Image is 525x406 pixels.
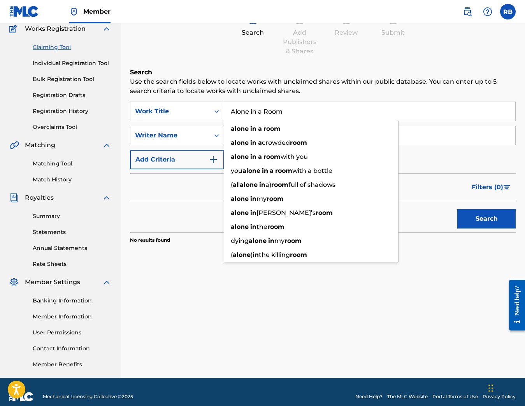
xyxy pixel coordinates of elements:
[234,28,272,37] div: Search
[290,251,307,258] strong: room
[231,237,249,244] span: dying
[231,167,242,174] span: you
[231,139,249,146] strong: alone
[432,393,478,400] a: Portal Terms of Use
[387,393,428,400] a: The MLC Website
[33,297,111,305] a: Banking Information
[258,153,262,160] strong: a
[292,167,332,174] span: with a bottle
[263,125,281,132] strong: room
[486,369,525,406] iframe: Chat Widget
[33,91,111,99] a: Registration Drafts
[258,139,262,146] strong: a
[9,24,19,33] img: Works Registration
[467,178,516,197] button: Filters (0)
[265,181,271,188] span: a)
[483,7,492,16] img: help
[25,24,86,33] span: Works Registration
[9,193,19,202] img: Royalties
[259,251,290,258] span: the killing
[242,167,260,174] strong: alone
[33,160,111,168] a: Matching Tool
[102,24,111,33] img: expand
[231,195,249,202] strong: alone
[250,153,256,160] strong: in
[83,7,111,16] span: Member
[33,228,111,236] a: Statements
[231,153,249,160] strong: alone
[457,209,516,228] button: Search
[33,59,111,67] a: Individual Registration Tool
[249,237,267,244] strong: alone
[33,123,111,131] a: Overclaims Tool
[233,181,237,188] strong: a
[33,212,111,220] a: Summary
[135,107,205,116] div: Work Title
[33,43,111,51] a: Claiming Tool
[250,125,256,132] strong: in
[25,193,54,202] span: Royalties
[472,183,503,192] span: Filters ( 0 )
[237,181,240,188] span: ll
[460,4,475,19] a: Public Search
[256,209,316,216] span: [PERSON_NAME]’s
[231,181,233,188] span: (
[281,153,308,160] span: with you
[135,131,205,140] div: Writer Name
[9,278,19,287] img: Member Settings
[102,193,111,202] img: expand
[33,75,111,83] a: Bulk Registration Tool
[262,167,268,174] strong: in
[233,251,251,258] strong: alone
[275,167,292,174] strong: room
[9,141,19,150] img: Matching
[263,153,281,160] strong: room
[231,125,249,132] strong: alone
[250,139,256,146] strong: in
[33,313,111,321] a: Member Information
[316,209,333,216] strong: room
[102,278,111,287] img: expand
[240,181,258,188] strong: alone
[33,244,111,252] a: Annual Statements
[130,68,516,77] h6: Search
[268,237,274,244] strong: in
[209,155,218,164] img: 9d2ae6d4665cec9f34b9.svg
[251,251,253,258] span: )
[25,278,80,287] span: Member Settings
[256,223,267,230] span: the
[25,141,55,150] span: Matching
[500,4,516,19] div: User Menu
[327,28,366,37] div: Review
[290,139,307,146] strong: room
[288,181,335,188] span: full of shadows
[259,181,265,188] strong: in
[284,237,302,244] strong: room
[374,28,413,37] div: Submit
[258,125,262,132] strong: a
[130,237,170,244] p: No results found
[250,209,256,216] strong: in
[33,360,111,369] a: Member Benefits
[463,7,472,16] img: search
[488,376,493,400] div: Drag
[504,185,510,190] img: filter
[43,393,133,400] span: Mechanical Licensing Collective © 2025
[33,260,111,268] a: Rate Sheets
[33,176,111,184] a: Match History
[271,181,288,188] strong: room
[262,139,290,146] span: crowded
[267,195,284,202] strong: room
[503,273,525,337] iframe: Resource Center
[250,195,256,202] strong: in
[130,150,224,169] button: Add Criteria
[250,223,256,230] strong: in
[231,209,249,216] strong: alone
[480,4,495,19] div: Help
[270,167,274,174] strong: a
[33,329,111,337] a: User Permissions
[280,28,319,56] div: Add Publishers & Shares
[102,141,111,150] img: expand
